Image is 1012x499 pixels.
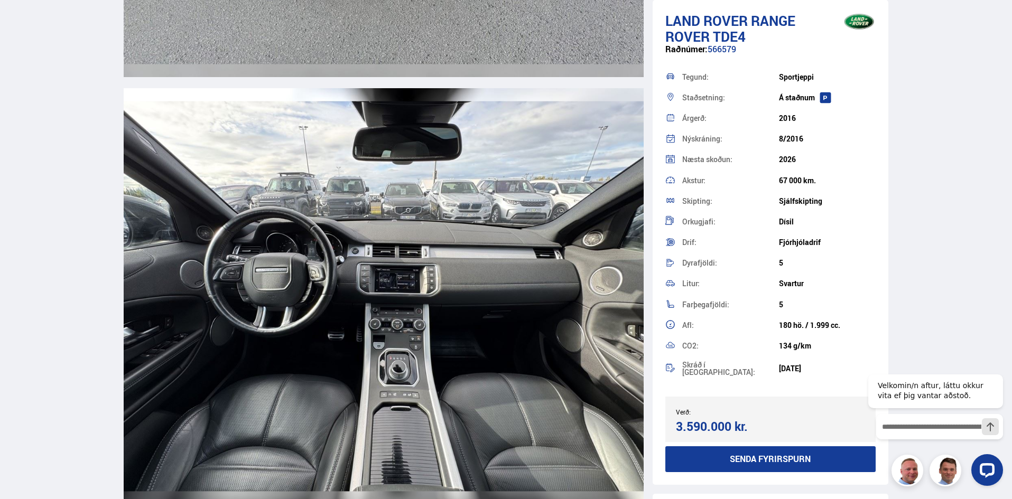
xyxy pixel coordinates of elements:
[838,5,880,38] img: brand logo
[682,322,779,329] div: Afl:
[682,301,779,308] div: Farþegafjöldi:
[682,73,779,81] div: Tegund:
[779,93,876,102] div: Á staðnum
[779,197,876,205] div: Sjálfskipting
[779,218,876,226] div: Dísil
[779,364,876,373] div: [DATE]
[682,361,779,376] div: Skráð í [GEOGRAPHIC_DATA]:
[682,342,779,350] div: CO2:
[676,408,770,416] div: Verð:
[779,176,876,185] div: 67 000 km.
[682,218,779,225] div: Orkugjafi:
[665,44,876,65] div: 566579
[779,342,876,350] div: 134 g/km
[682,197,779,205] div: Skipting:
[779,73,876,81] div: Sportjeppi
[779,279,876,288] div: Svartur
[676,419,767,434] div: 3.590.000 kr.
[779,300,876,309] div: 5
[682,135,779,143] div: Nýskráning:
[779,135,876,143] div: 8/2016
[779,321,876,329] div: 180 hö. / 1.999 cc.
[665,11,748,30] span: Land Rover
[682,115,779,122] div: Árgerð:
[665,43,708,55] span: Raðnúmer:
[682,177,779,184] div: Akstur:
[779,238,876,247] div: Fjórhjóladrif
[860,355,1007,494] iframe: LiveChat chat widget
[779,114,876,123] div: 2016
[682,239,779,246] div: Drif:
[779,155,876,164] div: 2026
[682,94,779,101] div: Staðsetning:
[682,259,779,267] div: Dyrafjöldi:
[665,446,876,472] button: Senda fyrirspurn
[682,156,779,163] div: Næsta skoðun:
[682,280,779,287] div: Litur:
[665,11,795,46] span: Range Rover TDE4
[779,259,876,267] div: 5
